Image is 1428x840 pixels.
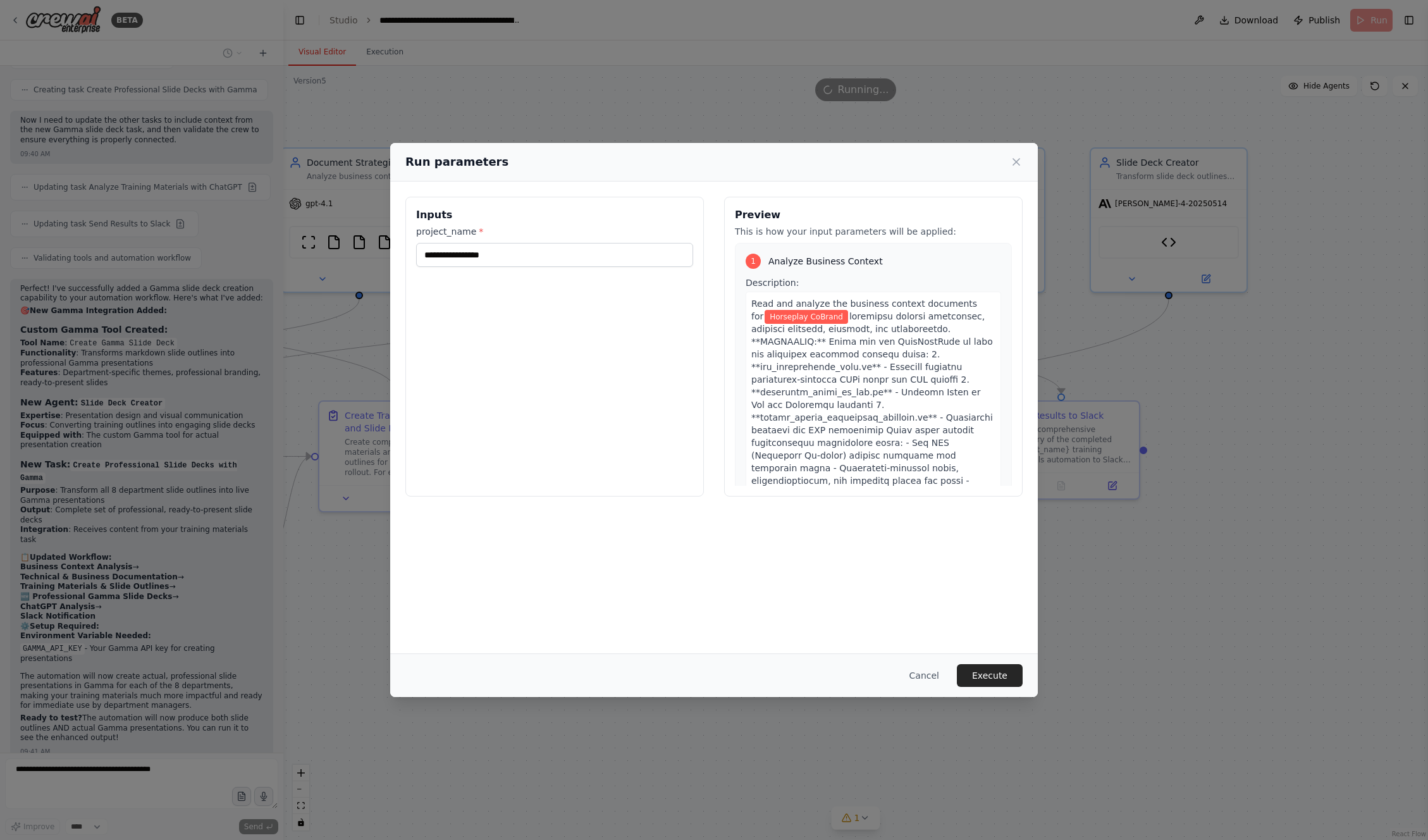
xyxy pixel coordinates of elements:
[735,225,1012,238] p: This is how your input parameters will be applied:
[899,664,949,687] button: Cancel
[735,207,1012,223] h3: Preview
[746,278,799,288] span: Description:
[751,311,994,587] span: loremipsu dolorsi ametconsec, adipisci elitsedd, eiusmodt, inc utlaboreetdo. **MAGNAALIQ:** Enima...
[405,153,508,171] h2: Run parameters
[416,207,693,223] h3: Inputs
[957,664,1023,687] button: Execute
[768,255,883,268] span: Analyze Business Context
[416,225,693,238] label: project_name
[765,310,848,324] span: Variable: project_name
[746,254,761,269] div: 1
[751,299,977,321] span: Read and analyze the business context documents for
